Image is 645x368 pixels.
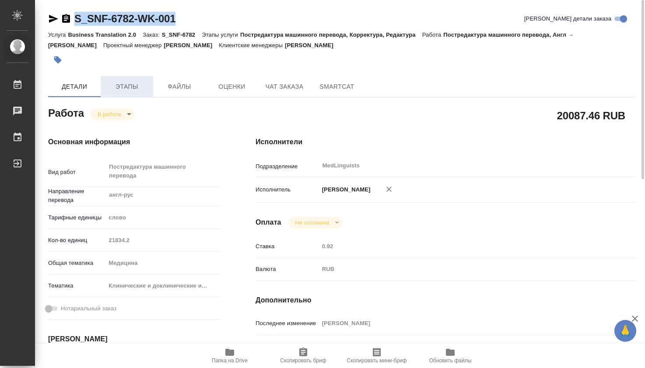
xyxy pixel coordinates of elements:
[68,31,143,38] p: Business Translation 2.0
[105,256,221,271] div: Медицина
[293,219,332,226] button: Не оплачена
[557,108,625,123] h2: 20087.46 RUB
[263,81,305,92] span: Чат заказа
[524,14,611,23] span: [PERSON_NAME] детали заказа
[280,358,326,364] span: Скопировать бриф
[162,31,202,38] p: S_SNF-6782
[48,50,67,69] button: Добавить тэг
[256,265,319,274] p: Валюта
[414,344,487,368] button: Обновить файлы
[211,81,253,92] span: Оценки
[319,262,604,277] div: RUB
[48,168,105,177] p: Вид работ
[48,187,105,205] p: Направление перевода
[143,31,161,38] p: Заказ:
[74,13,175,24] a: S_SNF-6782-WK-001
[48,334,221,344] h4: [PERSON_NAME]
[158,81,200,92] span: Файлы
[164,42,219,49] p: [PERSON_NAME]
[212,358,248,364] span: Папка на Drive
[429,358,472,364] span: Обновить файлы
[48,137,221,147] h4: Основная информация
[256,137,635,147] h4: Исполнители
[319,185,371,194] p: [PERSON_NAME]
[266,344,340,368] button: Скопировать бриф
[614,320,636,342] button: 🙏
[240,31,422,38] p: Постредактура машинного перевода, Корректура, Редактура
[105,278,221,293] div: Клинические и доклинические исследования
[256,217,281,228] h4: Оплата
[48,259,105,267] p: Общая тематика
[319,317,604,330] input: Пустое поле
[105,234,221,246] input: Пустое поле
[422,31,444,38] p: Работа
[53,81,95,92] span: Детали
[95,111,124,118] button: В работе
[618,322,633,340] span: 🙏
[340,344,414,368] button: Скопировать мини-бриф
[61,304,116,313] span: Нотариальный заказ
[48,14,59,24] button: Скопировать ссылку для ЯМессенджера
[193,344,266,368] button: Папка на Drive
[48,31,68,38] p: Услуга
[256,242,319,251] p: Ставка
[48,236,105,245] p: Кол-во единиц
[48,104,84,120] h2: Работа
[288,217,342,229] div: В работе
[316,81,358,92] span: SmartCat
[48,281,105,290] p: Тематика
[91,108,134,120] div: В работе
[219,42,285,49] p: Клиентские менеджеры
[347,358,407,364] span: Скопировать мини-бриф
[103,42,164,49] p: Проектный менеджер
[61,14,71,24] button: Скопировать ссылку
[256,162,319,171] p: Подразделение
[106,81,148,92] span: Этапы
[379,180,399,199] button: Удалить исполнителя
[48,213,105,222] p: Тарифные единицы
[256,319,319,328] p: Последнее изменение
[285,42,340,49] p: [PERSON_NAME]
[256,295,635,306] h4: Дополнительно
[202,31,240,38] p: Этапы услуги
[105,210,221,225] div: слово
[319,240,604,253] input: Пустое поле
[256,185,319,194] p: Исполнитель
